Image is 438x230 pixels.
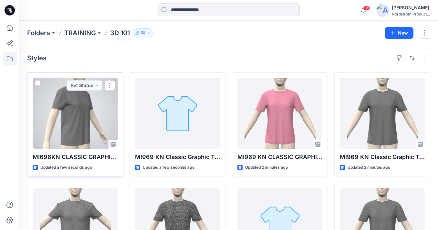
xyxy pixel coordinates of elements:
p: Updated a few seconds ago [143,164,194,171]
button: New [385,27,413,39]
p: MI696KN CLASSIC GRAPHIC TEE - KW [33,153,118,162]
p: 3D 101 [110,28,130,37]
div: Nordstrom Product... [392,12,430,16]
p: Updated 2 minutes ago [245,164,288,171]
p: 50 [141,29,145,36]
a: MI969 KN CLASSIC GRAPHIC TEE RL [237,78,322,149]
a: MI696KN CLASSIC GRAPHIC TEE - KW [33,78,118,149]
p: Updated a few seconds ago [40,164,92,171]
a: MI969 KN Classic Graphic Tee [135,78,220,149]
div: [PERSON_NAME] [392,4,430,12]
p: MI969 KN Classic Graphic Tee LJ [340,153,425,162]
p: MI969 KN Classic Graphic Tee [135,153,220,162]
button: 50 [132,28,153,37]
span: 39 [363,5,370,11]
img: avatar [376,4,389,17]
p: Updated 2 minutes ago [348,164,390,171]
a: MI969 KN Classic Graphic Tee LJ [340,78,425,149]
h4: Styles [27,54,47,62]
a: Folders [27,28,50,37]
p: MI969 KN CLASSIC GRAPHIC TEE RL [237,153,322,162]
a: TRAINING [64,28,96,37]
